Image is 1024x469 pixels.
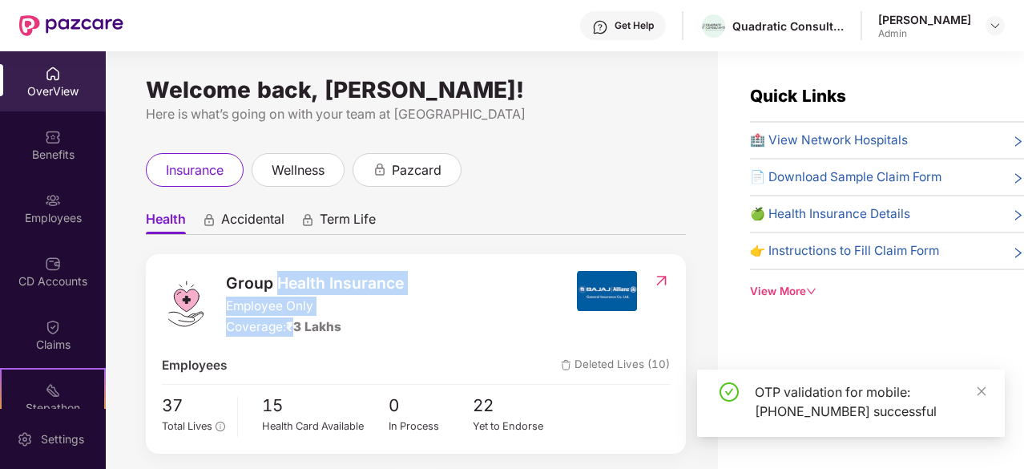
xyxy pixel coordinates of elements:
[1012,208,1024,224] span: right
[166,160,224,180] span: insurance
[226,271,404,295] span: Group Health Insurance
[162,280,210,328] img: logo
[1012,171,1024,187] span: right
[45,192,61,208] img: svg+xml;base64,PHN2ZyBpZD0iRW1wbG95ZWVzIiB4bWxucz0iaHR0cDovL3d3dy53My5vcmcvMjAwMC9zdmciIHdpZHRoPS...
[592,19,608,35] img: svg+xml;base64,PHN2ZyBpZD0iSGVscC0zMngzMiIgeG1sbnM9Imh0dHA6Ly93d3cudzMub3JnLzIwMDAvc3ZnIiB3aWR0aD...
[17,431,33,447] img: svg+xml;base64,PHN2ZyBpZD0iU2V0dGluZy0yMHgyMCIgeG1sbnM9Imh0dHA6Ly93d3cudzMub3JnLzIwMDAvc3ZnIiB3aW...
[226,317,404,337] div: Coverage:
[473,418,558,435] div: Yet to Endorse
[146,211,186,234] span: Health
[750,283,1024,300] div: View More
[162,393,225,419] span: 37
[45,66,61,82] img: svg+xml;base64,PHN2ZyBpZD0iSG9tZSIgeG1sbnM9Imh0dHA6Ly93d3cudzMub3JnLzIwMDAvc3ZnIiB3aWR0aD0iMjAiIG...
[221,211,284,234] span: Accidental
[976,386,987,397] span: close
[989,19,1002,32] img: svg+xml;base64,PHN2ZyBpZD0iRHJvcGRvd24tMzJ4MzIiIHhtbG5zPSJodHRwOi8vd3d3LnczLm9yZy8yMDAwL3N2ZyIgd2...
[2,400,104,416] div: Stepathon
[262,418,389,435] div: Health Card Available
[750,168,941,187] span: 📄 Download Sample Claim Form
[320,211,376,234] span: Term Life
[389,418,474,435] div: In Process
[262,393,389,419] span: 15
[561,356,670,375] span: Deleted Lives (10)
[45,319,61,335] img: svg+xml;base64,PHN2ZyBpZD0iQ2xhaW0iIHhtbG5zPSJodHRwOi8vd3d3LnczLm9yZy8yMDAwL3N2ZyIgd2lkdGg9IjIwIi...
[202,212,216,227] div: animation
[750,204,910,224] span: 🍏 Health Insurance Details
[45,382,61,398] img: svg+xml;base64,PHN2ZyB4bWxucz0iaHR0cDovL3d3dy53My5vcmcvMjAwMC9zdmciIHdpZHRoPSIyMSIgaGVpZ2h0PSIyMC...
[720,382,739,402] span: check-circle
[373,162,387,176] div: animation
[878,27,971,40] div: Admin
[392,160,441,180] span: pazcard
[473,393,558,419] span: 22
[750,241,939,261] span: 👉 Instructions to Fill Claim Form
[878,12,971,27] div: [PERSON_NAME]
[653,273,670,289] img: RedirectIcon
[19,15,123,36] img: New Pazcare Logo
[577,271,637,311] img: insurerIcon
[286,319,341,334] span: ₹3 Lakhs
[226,297,404,316] span: Employee Only
[389,393,474,419] span: 0
[732,18,845,34] div: Quadratic Consultants
[272,160,325,180] span: wellness
[750,131,908,150] span: 🏥 View Network Hospitals
[300,212,315,227] div: animation
[615,19,654,32] div: Get Help
[162,356,227,375] span: Employees
[36,431,89,447] div: Settings
[561,360,571,370] img: deleteIcon
[750,86,846,106] span: Quick Links
[1012,134,1024,150] span: right
[45,256,61,272] img: svg+xml;base64,PHN2ZyBpZD0iQ0RfQWNjb3VudHMiIGRhdGEtbmFtZT0iQ0QgQWNjb3VudHMiIHhtbG5zPSJodHRwOi8vd3...
[45,129,61,145] img: svg+xml;base64,PHN2ZyBpZD0iQmVuZWZpdHMiIHhtbG5zPSJodHRwOi8vd3d3LnczLm9yZy8yMDAwL3N2ZyIgd2lkdGg9Ij...
[755,382,986,421] div: OTP validation for mobile: [PHONE_NUMBER] successful
[216,422,224,431] span: info-circle
[146,104,686,124] div: Here is what’s going on with your team at [GEOGRAPHIC_DATA]
[702,23,725,30] img: quadratic_consultants_logo_3.png
[806,286,816,297] span: down
[162,420,212,432] span: Total Lives
[1012,245,1024,261] span: right
[146,83,686,96] div: Welcome back, [PERSON_NAME]!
